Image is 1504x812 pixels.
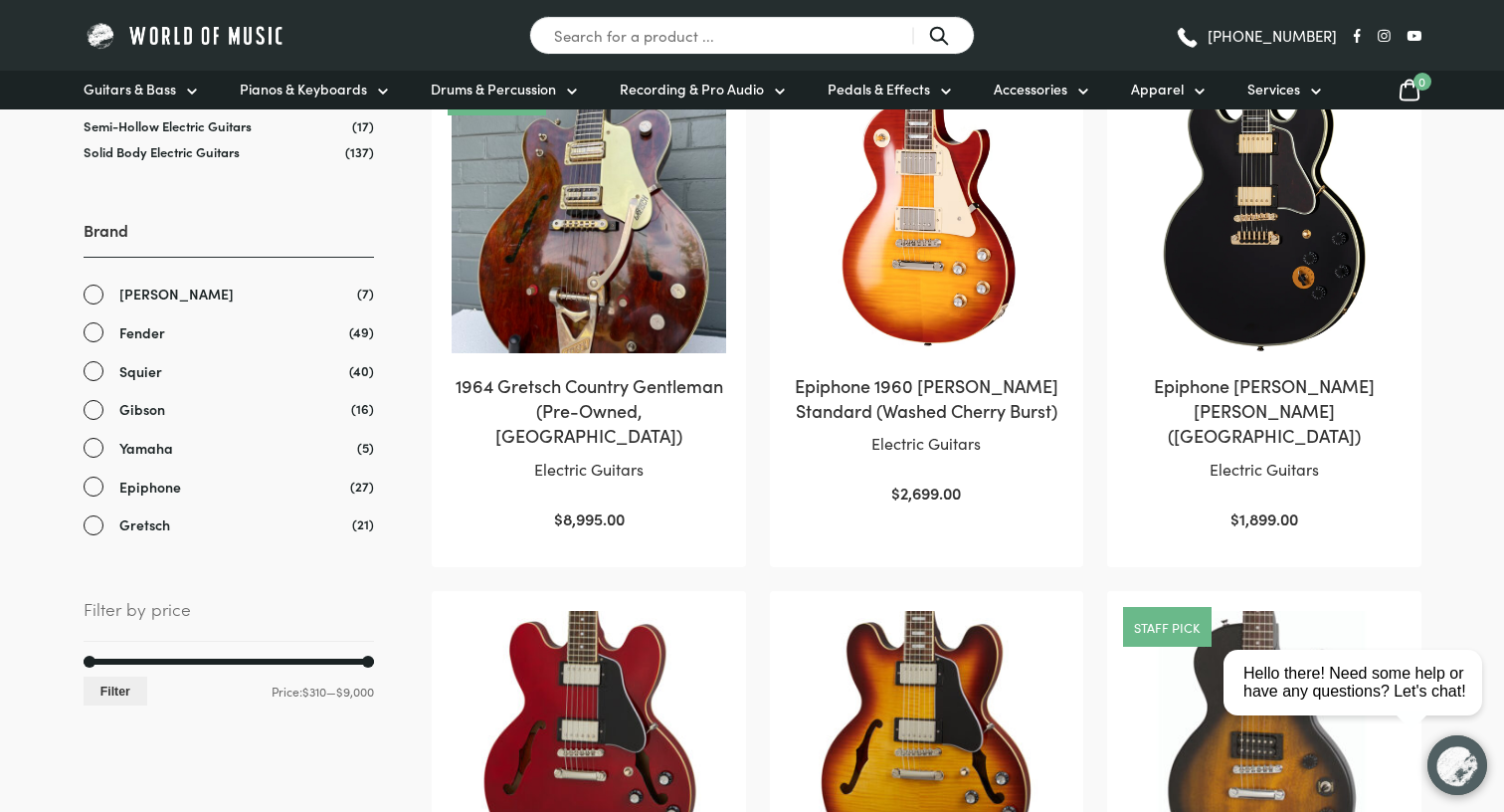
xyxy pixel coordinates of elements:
[349,321,374,342] span: (49)
[84,321,374,344] a: Fender
[84,283,374,305] a: [PERSON_NAME]
[84,677,374,706] div: Price: —
[1127,80,1401,353] img: Epiphone B.B. King Lucille Close View
[1127,457,1401,483] p: Electric Guitars
[790,431,1063,457] p: Electric Guitars
[790,373,1063,423] h2: Epiphone 1960 [PERSON_NAME] Standard (Washed Cherry Burst)
[1134,621,1200,634] a: Staff pick
[1127,80,1401,532] a: Epiphone [PERSON_NAME] [PERSON_NAME] ([GEOGRAPHIC_DATA])Electric Guitars $1,899.00
[119,360,162,383] span: Squier
[828,79,930,100] span: Pedals & Effects
[1208,28,1337,43] span: [PHONE_NUMBER]
[357,283,374,304] span: (7)
[84,219,374,536] div: Brand
[351,398,374,419] span: (16)
[529,16,975,55] input: Search for a product ...
[240,79,367,100] span: Pianos & Keyboards
[84,437,374,460] a: Yamaha
[336,683,374,700] span: $9,000
[357,437,374,458] span: (5)
[119,513,170,536] span: Gretsch
[357,93,374,109] span: (2)
[84,513,374,536] a: Gretsch
[352,117,374,134] span: (17)
[84,79,176,100] span: Guitars & Bass
[891,482,900,504] span: $
[994,79,1067,100] span: Accessories
[1230,507,1239,529] span: $
[1230,507,1298,529] bdi: 1,899.00
[1247,79,1300,100] span: Services
[431,79,556,100] span: Drums & Percussion
[84,398,374,421] a: Gibson
[349,360,374,381] span: (40)
[119,283,234,305] span: [PERSON_NAME]
[1175,21,1337,51] a: [PHONE_NUMBER]
[452,373,725,449] h2: 1964 Gretsch Country Gentleman (Pre-Owned, [GEOGRAPHIC_DATA])
[119,321,165,344] span: Fender
[1127,373,1401,449] h2: Epiphone [PERSON_NAME] [PERSON_NAME] ([GEOGRAPHIC_DATA])
[84,677,148,706] button: Filter
[119,398,165,421] span: Gibson
[1131,79,1184,100] span: Apparel
[84,219,374,258] h3: Brand
[554,507,625,529] bdi: 8,995.00
[119,437,173,460] span: Yamaha
[302,683,326,700] span: $310
[452,457,725,483] p: Electric Guitars
[84,360,374,383] a: Squier
[1413,73,1431,91] span: 0
[790,80,1063,353] img: Epiphone 1960 Les Paul Standard Washed Cherry Burst Closeup 2 Close view
[345,143,374,160] span: (137)
[84,476,374,499] a: Epiphone
[84,20,287,51] img: World of Music
[452,80,725,353] img: 1964 Gretsch Country Gentleman (Pre-Owned, OHSC)
[891,482,961,504] bdi: 2,699.00
[84,595,374,641] span: Filter by price
[554,507,563,529] span: $
[620,79,764,100] span: Recording & Pro Audio
[119,476,181,499] span: Epiphone
[350,476,374,497] span: (27)
[84,116,252,135] a: Semi-Hollow Electric Guitars
[1216,593,1504,812] iframe: Chat with our support team
[790,80,1063,507] a: Epiphone 1960 [PERSON_NAME] Standard (Washed Cherry Burst)Electric Guitars $2,699.00
[352,513,374,534] span: (21)
[84,142,240,161] a: Solid Body Electric Guitars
